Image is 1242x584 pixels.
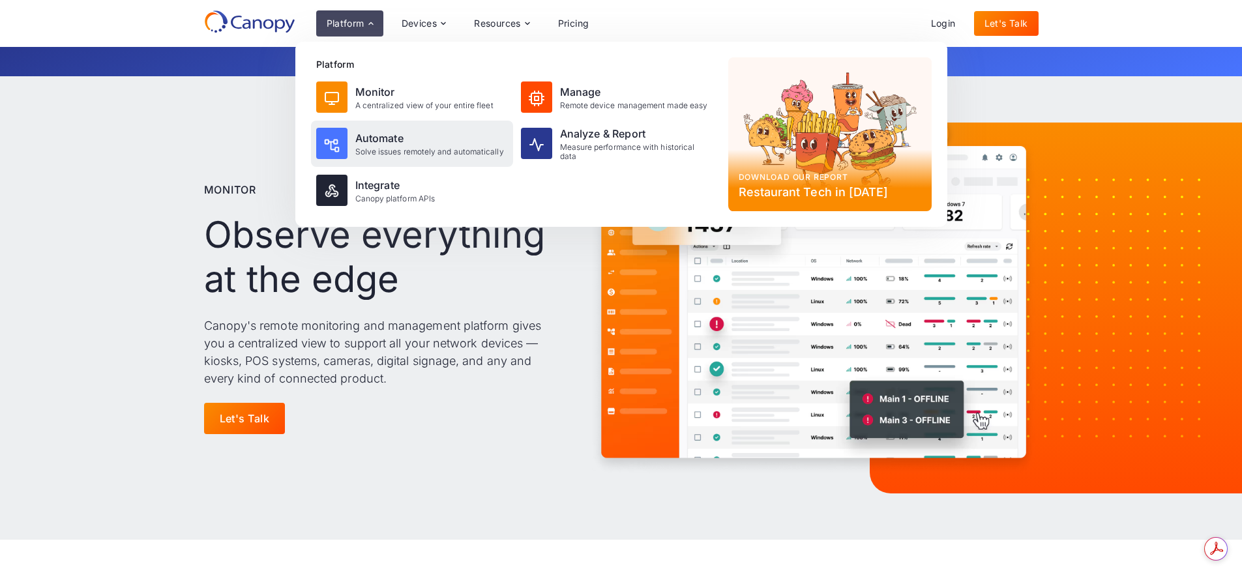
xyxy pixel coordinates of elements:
[204,182,257,197] p: Monitor
[921,11,966,36] a: Login
[355,147,504,156] div: Solve issues remotely and automatically
[295,42,947,227] nav: Platform
[316,57,718,71] div: Platform
[391,10,456,36] div: Devices
[311,121,513,167] a: AutomateSolve issues remotely and automatically
[974,11,1039,36] a: Let's Talk
[739,183,921,201] div: Restaurant Tech in [DATE]
[355,177,436,193] div: Integrate
[402,19,437,28] div: Devices
[204,213,563,300] h1: Observe everything at the edge
[311,169,513,211] a: IntegrateCanopy platform APIs
[355,101,494,110] div: A centralized view of your entire fleet
[739,171,921,183] div: Download our report
[355,194,436,203] div: Canopy platform APIs
[560,126,713,141] div: Analyze & Report
[474,19,521,28] div: Resources
[560,143,713,162] div: Measure performance with historical data
[728,57,932,211] a: Download our reportRestaurant Tech in [DATE]
[548,11,600,36] a: Pricing
[311,76,513,118] a: MonitorA centralized view of your entire fleet
[327,19,364,28] div: Platform
[516,121,718,167] a: Analyze & ReportMeasure performance with historical data
[355,84,494,100] div: Monitor
[464,10,539,36] div: Resources
[204,317,563,387] p: Canopy's remote monitoring and management platform gives you a centralized view to support all yo...
[560,84,708,100] div: Manage
[204,403,286,434] a: Let's Talk
[355,130,504,146] div: Automate
[316,10,383,36] div: Platform
[516,76,718,118] a: ManageRemote device management made easy
[560,101,708,110] div: Remote device management made easy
